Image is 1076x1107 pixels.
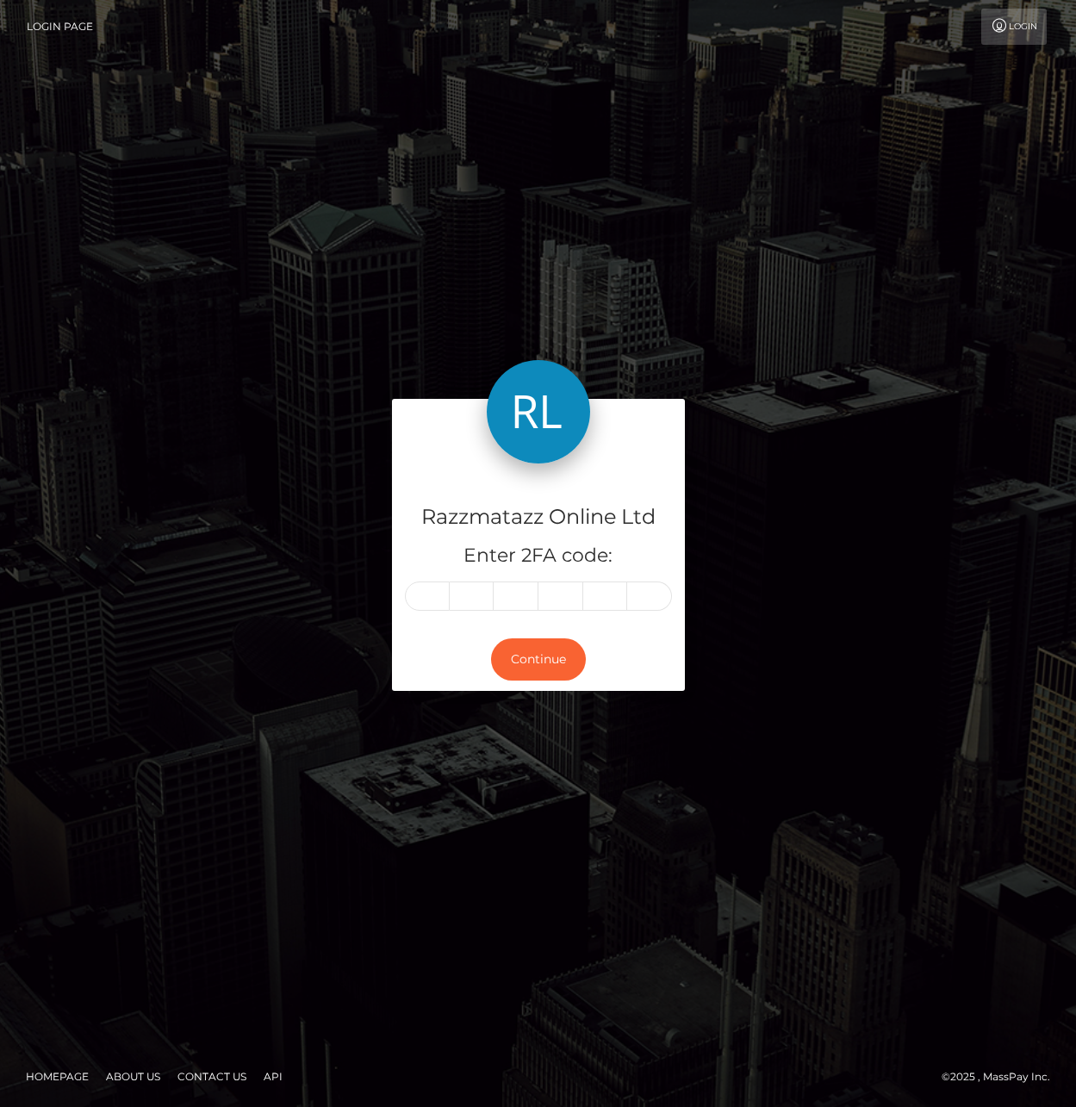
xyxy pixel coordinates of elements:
a: Contact Us [171,1063,253,1090]
a: API [257,1063,289,1090]
a: Login [981,9,1047,45]
a: Login Page [27,9,93,45]
div: © 2025 , MassPay Inc. [942,1067,1063,1086]
a: About Us [99,1063,167,1090]
img: Razzmatazz Online Ltd [487,360,590,463]
a: Homepage [19,1063,96,1090]
h5: Enter 2FA code: [405,543,672,569]
button: Continue [491,638,586,681]
h4: Razzmatazz Online Ltd [405,502,672,532]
